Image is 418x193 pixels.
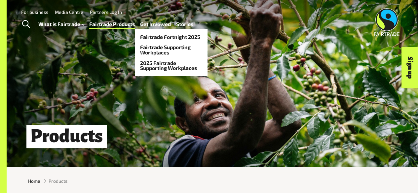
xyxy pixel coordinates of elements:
[135,42,208,57] a: Fairtrade Supporting Workplaces
[49,177,67,184] span: Products
[176,19,193,29] a: Stories
[135,58,208,73] a: 2025 Fairtrade Supporting Workplaces
[135,32,208,42] a: Fairtrade Fortnight 2025
[374,8,399,36] img: Fairtrade Australia New Zealand logo
[90,9,122,15] a: Partners Log In
[18,16,34,33] a: Toggle Search
[21,9,48,15] a: For business
[55,9,83,15] a: Media Centre
[38,19,84,29] a: What is Fairtrade
[26,125,107,148] h1: Products
[140,19,171,29] a: Get Involved
[89,19,135,29] a: Fairtrade Products
[28,177,40,184] a: Home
